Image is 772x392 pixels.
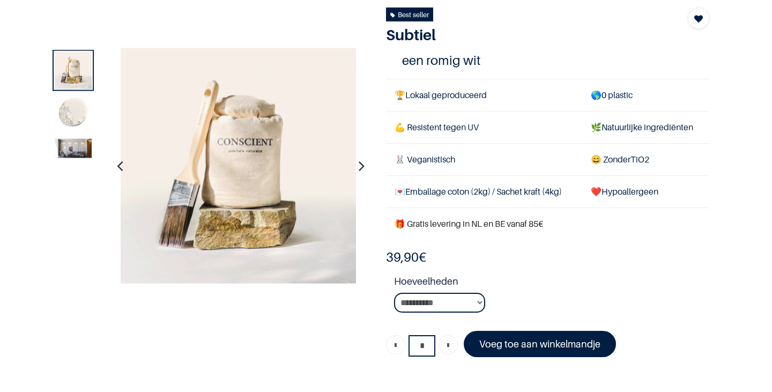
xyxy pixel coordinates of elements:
[55,95,92,132] img: Product image
[55,52,92,89] img: Product image
[402,52,693,69] h4: een romig wit
[395,186,405,197] span: 💌
[582,144,709,176] td: TiO2
[386,176,582,208] td: Emballage coton (2kg) / Sachet kraft (4kg)
[582,176,709,208] td: ❤️Hypoallergeen
[386,335,405,354] a: Verwijder een
[386,249,426,265] b: €
[55,139,92,158] img: Product image
[479,338,600,350] font: Voeg toe aan winkelmandje
[688,8,709,29] button: Add to wishlist
[582,111,709,143] td: Natuurlijke ingrediënten
[439,335,458,354] a: Voeg één toe
[394,274,709,293] strong: Hoeveelheden
[386,249,419,265] span: 39,90
[694,12,703,25] span: Add to wishlist
[591,122,602,132] span: 🌿
[395,154,455,165] span: 🐰 Veganistisch
[464,331,616,357] a: Voeg toe aan winkelmandje
[591,90,602,100] span: 🌎
[390,9,429,20] div: Best seller
[395,90,405,100] span: 🏆
[386,79,582,111] td: Lokaal geproduceerd
[582,79,709,111] td: 0 plastic
[386,26,661,44] h1: Subtiel
[121,48,357,284] img: Product image
[395,122,479,132] span: 💪 Resistent tegen UV
[395,218,543,229] font: 🎁 Gratis levering in NL en BE vanaf 85€
[591,154,630,165] span: 😄 Zonder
